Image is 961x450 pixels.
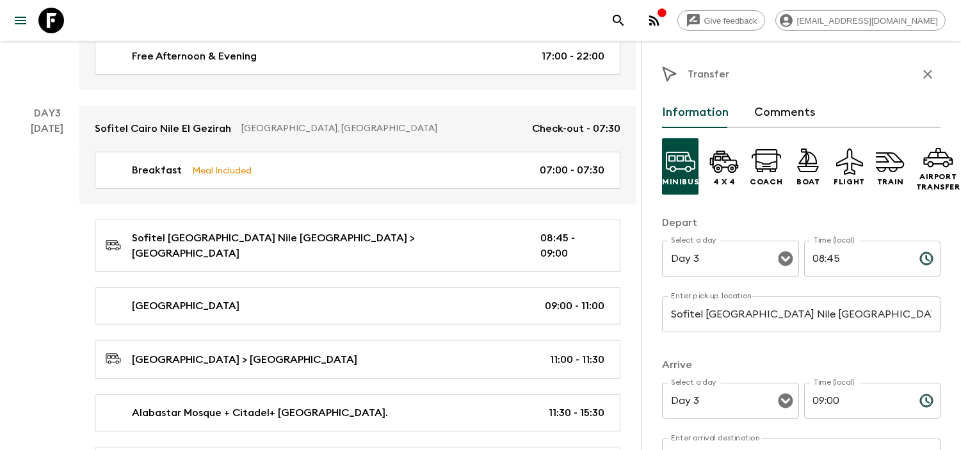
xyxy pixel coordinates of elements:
[95,121,231,136] p: Sofitel Cairo Nile El Gezirah
[671,433,761,444] label: Enter arrival destination
[671,291,752,301] label: Enter pick up location
[132,163,182,178] p: Breakfast
[777,250,795,268] button: Open
[813,377,855,388] label: Time (local)
[132,352,357,367] p: [GEOGRAPHIC_DATA] > [GEOGRAPHIC_DATA]
[15,106,79,121] p: Day 3
[606,8,631,33] button: search adventures
[914,246,939,271] button: Choose time, selected time is 8:45 AM
[671,235,716,246] label: Select a day
[671,377,716,388] label: Select a day
[790,16,945,26] span: [EMAIL_ADDRESS][DOMAIN_NAME]
[713,177,736,187] p: 4 x 4
[95,152,620,189] a: BreakfastMeal Included07:00 - 07:30
[8,8,33,33] button: menu
[95,38,620,75] a: Free Afternoon & Evening17:00 - 22:00
[777,392,795,410] button: Open
[697,16,764,26] span: Give feedback
[877,177,904,187] p: Train
[545,298,604,314] p: 09:00 - 11:00
[804,241,909,277] input: hh:mm
[662,215,941,230] p: Depart
[241,122,522,135] p: [GEOGRAPHIC_DATA], [GEOGRAPHIC_DATA]
[796,177,820,187] p: Boat
[677,10,765,31] a: Give feedback
[532,121,620,136] p: Check-out - 07:30
[542,49,604,64] p: 17:00 - 22:00
[754,97,816,128] button: Comments
[750,177,782,187] p: Coach
[662,97,729,128] button: Information
[540,230,604,261] p: 08:45 - 09:00
[192,163,252,177] p: Meal Included
[914,388,939,414] button: Choose time, selected time is 9:00 AM
[95,340,620,379] a: [GEOGRAPHIC_DATA] > [GEOGRAPHIC_DATA]11:00 - 11:30
[95,220,620,272] a: Sofitel [GEOGRAPHIC_DATA] Nile [GEOGRAPHIC_DATA] > [GEOGRAPHIC_DATA]08:45 - 09:00
[688,67,729,82] p: Transfer
[132,405,388,421] p: Alabastar Mosque + Citadel+ [GEOGRAPHIC_DATA].
[132,298,239,314] p: [GEOGRAPHIC_DATA]
[95,287,620,325] a: [GEOGRAPHIC_DATA]09:00 - 11:00
[550,352,604,367] p: 11:00 - 11:30
[132,49,257,64] p: Free Afternoon & Evening
[662,177,699,187] p: Minibus
[834,177,865,187] p: Flight
[95,394,620,431] a: Alabastar Mosque + Citadel+ [GEOGRAPHIC_DATA].11:30 - 15:30
[813,235,855,246] label: Time (local)
[804,383,909,419] input: hh:mm
[775,10,946,31] div: [EMAIL_ADDRESS][DOMAIN_NAME]
[662,357,941,373] p: Arrive
[540,163,604,178] p: 07:00 - 07:30
[549,405,604,421] p: 11:30 - 15:30
[132,230,521,261] p: Sofitel [GEOGRAPHIC_DATA] Nile [GEOGRAPHIC_DATA] > [GEOGRAPHIC_DATA]
[916,172,960,192] p: Airport Transfer
[79,106,636,152] a: Sofitel Cairo Nile El Gezirah[GEOGRAPHIC_DATA], [GEOGRAPHIC_DATA]Check-out - 07:30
